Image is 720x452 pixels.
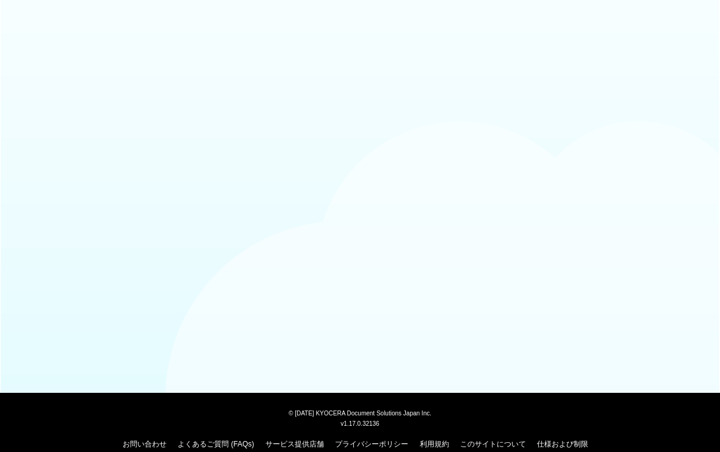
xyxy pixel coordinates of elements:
a: お問い合わせ [123,440,167,448]
a: サービス提供店舗 [265,440,324,448]
a: プライバシーポリシー [335,440,408,448]
a: 仕様および制限 [537,440,588,448]
a: よくあるご質問 (FAQs) [178,440,254,448]
a: 利用規約 [420,440,449,448]
span: © [DATE] KYOCERA Document Solutions Japan Inc. [289,409,431,417]
span: v1.17.0.32136 [340,420,379,427]
a: このサイトについて [460,440,526,448]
